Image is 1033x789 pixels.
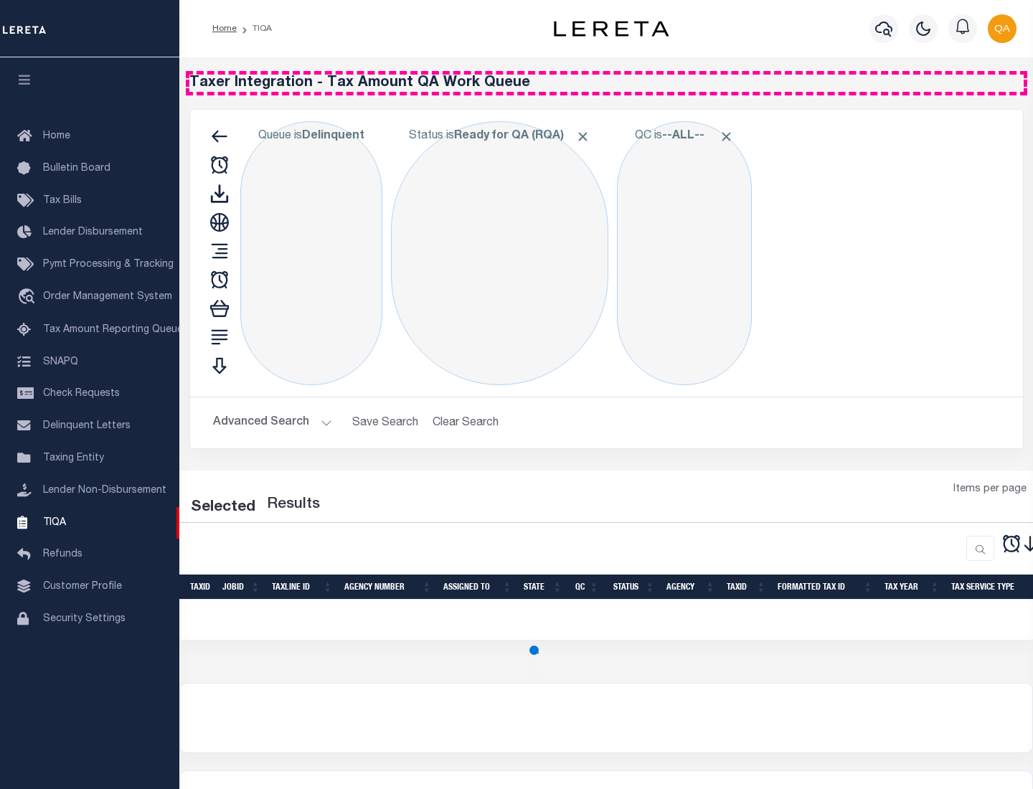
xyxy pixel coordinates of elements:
[554,21,669,37] img: logo-dark.svg
[43,549,82,559] span: Refunds
[43,196,82,206] span: Tax Bills
[427,409,505,437] button: Clear Search
[43,453,104,463] span: Taxing Entity
[213,409,332,437] button: Advanced Search
[43,227,143,237] span: Lender Disbursement
[237,22,272,35] li: TIQA
[240,121,382,385] div: Click to Edit
[339,575,438,600] th: Agency Number
[518,575,568,600] th: State
[43,356,78,367] span: SNAPQ
[344,409,427,437] button: Save Search
[438,575,518,600] th: Assigned To
[43,614,126,624] span: Security Settings
[605,575,661,600] th: Status
[391,121,608,385] div: Click to Edit
[454,131,590,142] b: Ready for QA (RQA)
[772,575,879,600] th: Formatted Tax ID
[43,389,120,399] span: Check Requests
[302,131,364,142] b: Delinquent
[217,575,266,600] th: JobID
[43,260,174,270] span: Pymt Processing & Tracking
[721,575,772,600] th: TaxID
[719,129,734,144] span: Click to Remove
[43,421,131,431] span: Delinquent Letters
[988,14,1017,43] img: svg+xml;base64,PHN2ZyB4bWxucz0iaHR0cDovL3d3dy53My5vcmcvMjAwMC9zdmciIHBvaW50ZXItZXZlbnRzPSJub25lIi...
[212,24,237,33] a: Home
[617,121,752,385] div: Click to Edit
[43,486,166,496] span: Lender Non-Disbursement
[662,131,704,142] b: --ALL--
[17,288,40,307] i: travel_explore
[191,496,255,519] div: Selected
[879,575,945,600] th: Tax Year
[43,582,122,592] span: Customer Profile
[266,575,339,600] th: TaxLine ID
[43,164,110,174] span: Bulletin Board
[43,325,183,335] span: Tax Amount Reporting Queue
[575,129,590,144] span: Click to Remove
[267,493,320,516] label: Results
[661,575,721,600] th: Agency
[43,131,70,141] span: Home
[184,575,217,600] th: TaxID
[953,482,1027,498] span: Items per page
[568,575,605,600] th: QC
[43,292,172,302] span: Order Management System
[43,517,66,527] span: TIQA
[189,75,1024,92] h5: Taxer Integration - Tax Amount QA Work Queue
